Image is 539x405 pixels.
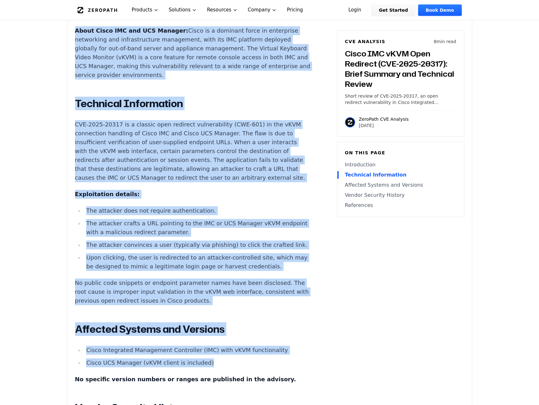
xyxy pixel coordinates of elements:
[345,117,355,127] img: ZeroPath CVE Analysis
[75,120,310,182] p: CVE-2025-20317 is a classic open redirect vulnerability (CWE-601) in the vKVM connection handling...
[75,27,188,34] strong: About Cisco IMC and UCS Manager:
[345,202,456,209] a: References
[345,93,456,106] p: Short review of CVE-2025-20317, an open redirect vulnerability in Cisco Integrated Management Con...
[75,279,310,305] p: No public code snippets or endpoint parameter names have been disclosed. The root cause is improp...
[75,376,296,382] strong: No specific version numbers or ranges are published in the advisory.
[434,38,456,45] p: 8 min read
[341,4,369,16] a: Login
[75,26,310,80] p: Cisco is a dominant force in enterprise networking and infrastructure management, with its IMC pl...
[84,219,310,237] li: The attacker crafts a URL pointing to the IMC or UCS Manager vKVM endpoint with a malicious redir...
[84,346,310,355] li: Cisco Integrated Management Controller (IMC) with vKVM functionality
[75,323,310,336] h2: Affected Systems and Versions
[359,116,409,122] p: ZeroPath CVE Analysis
[345,181,456,189] a: Affected Systems and Versions
[345,171,456,179] a: Technical Information
[84,241,310,249] li: The attacker convinces a user (typically via phishing) to click the crafted link.
[359,122,409,129] p: [DATE]
[345,191,456,199] a: Vendor Security History
[345,150,456,156] h6: On this page
[84,358,310,367] li: Cisco UCS Manager (vKVM client is included)
[418,4,461,16] a: Book Demo
[75,191,140,197] strong: Exploitation details:
[345,38,385,45] h6: CVE Analysis
[84,253,310,271] li: Upon clicking, the user is redirected to an attacker-controlled site, which may be designed to mi...
[371,4,416,16] a: Get Started
[75,97,310,110] h2: Technical Information
[345,48,456,89] h3: Cisco IMC vKVM Open Redirect (CVE-2025-20317): Brief Summary and Technical Review
[84,206,310,215] li: The attacker does not require authentication.
[345,161,456,169] a: Introduction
